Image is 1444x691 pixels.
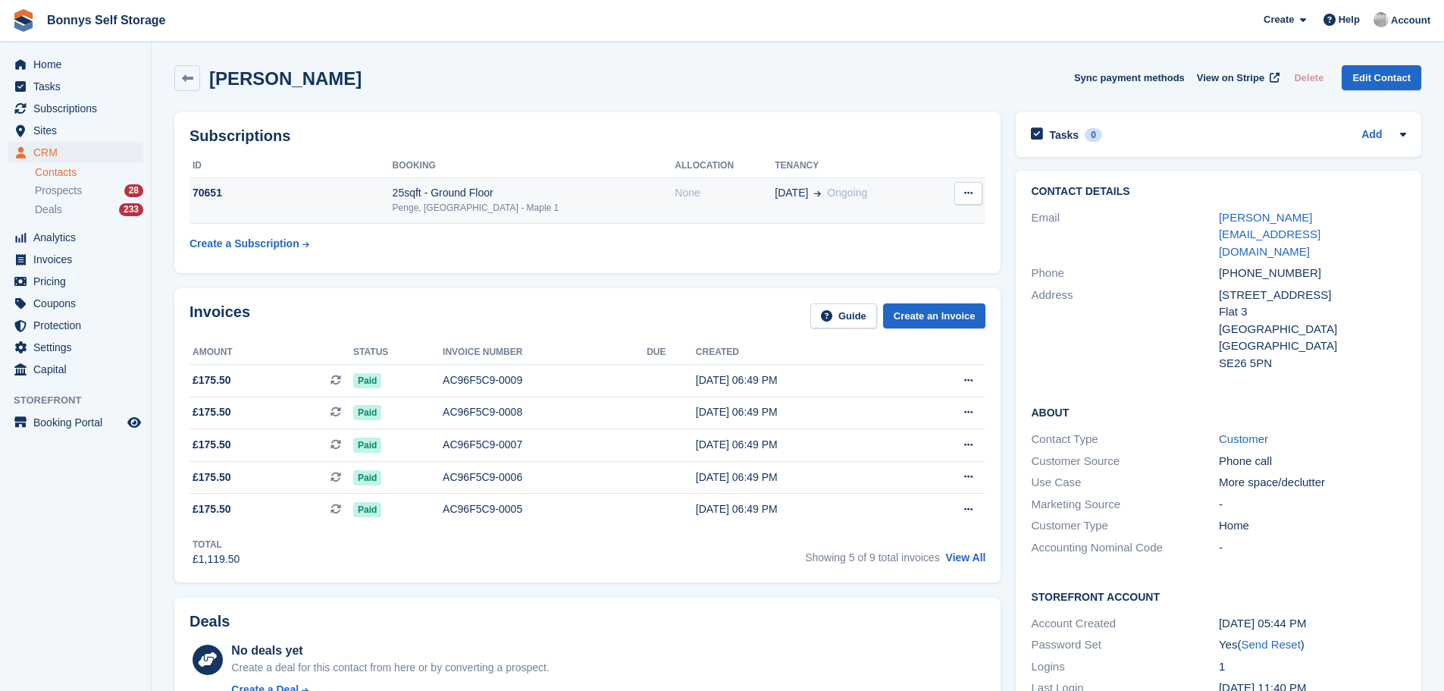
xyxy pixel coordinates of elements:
[696,341,905,365] th: Created
[1219,287,1406,304] div: [STREET_ADDRESS]
[124,184,143,197] div: 28
[33,337,124,358] span: Settings
[675,154,775,178] th: Allocation
[1219,303,1406,321] div: Flat 3
[353,373,381,388] span: Paid
[1339,12,1360,27] span: Help
[675,185,775,201] div: None
[231,660,549,676] div: Create a deal for this contact from here or by converting a prospect.
[190,341,353,365] th: Amount
[119,203,143,216] div: 233
[1219,265,1406,282] div: [PHONE_NUMBER]
[443,341,647,365] th: Invoice number
[190,185,393,201] div: 70651
[696,470,905,485] div: [DATE] 06:49 PM
[193,437,231,453] span: £175.50
[231,642,549,660] div: No deals yet
[1031,209,1218,261] div: Email
[827,187,867,199] span: Ongoing
[1191,65,1283,90] a: View on Stripe
[8,359,143,380] a: menu
[1391,13,1430,28] span: Account
[393,154,675,178] th: Booking
[1219,338,1406,355] div: [GEOGRAPHIC_DATA]
[190,154,393,178] th: ID
[14,393,151,408] span: Storefront
[33,120,124,141] span: Sites
[1241,638,1300,651] a: Send Reset
[1031,265,1218,282] div: Phone
[1219,615,1406,633] div: [DATE] 05:44 PM
[696,404,905,420] div: [DATE] 06:49 PM
[8,271,143,292] a: menu
[33,359,124,380] span: Capital
[1219,636,1406,654] div: Yes
[33,54,124,75] span: Home
[443,470,647,485] div: AC96F5C9-0006
[33,76,124,97] span: Tasks
[1197,71,1264,86] span: View on Stripe
[353,341,443,365] th: Status
[443,501,647,517] div: AC96F5C9-0005
[443,404,647,420] div: AC96F5C9-0008
[393,201,675,215] div: Penge, [GEOGRAPHIC_DATA] - Maple 1
[946,551,986,564] a: View All
[1361,127,1382,144] a: Add
[1264,12,1294,27] span: Create
[1374,12,1389,27] img: James Bonny
[353,470,381,485] span: Paid
[1219,658,1406,676] div: 1
[193,404,231,420] span: £175.50
[193,538,240,551] div: Total
[353,438,381,453] span: Paid
[8,54,143,75] a: menu
[1031,658,1218,676] div: Logins
[1074,65,1185,90] button: Sync payment methods
[33,249,124,270] span: Invoices
[1219,453,1406,470] div: Phone call
[8,315,143,336] a: menu
[8,412,143,433] a: menu
[775,154,932,178] th: Tenancy
[1031,517,1218,535] div: Customer Type
[8,98,143,119] a: menu
[696,501,905,517] div: [DATE] 06:49 PM
[33,293,124,314] span: Coupons
[1288,65,1330,90] button: Delete
[33,271,124,292] span: Pricing
[190,303,250,328] h2: Invoices
[193,470,231,485] span: £175.50
[190,230,309,258] a: Create a Subscription
[8,76,143,97] a: menu
[1219,517,1406,535] div: Home
[1031,589,1406,604] h2: Storefront Account
[393,185,675,201] div: 25sqft - Ground Floor
[190,613,230,630] h2: Deals
[1219,474,1406,492] div: More space/declutter
[33,227,124,248] span: Analytics
[41,8,171,33] a: Bonnys Self Storage
[1237,638,1304,651] span: ( )
[1219,432,1268,445] a: Customer
[8,337,143,358] a: menu
[443,437,647,453] div: AC96F5C9-0007
[8,249,143,270] a: menu
[1031,186,1406,198] h2: Contact Details
[1031,496,1218,514] div: Marketing Source
[647,341,696,365] th: Due
[696,437,905,453] div: [DATE] 06:49 PM
[8,227,143,248] a: menu
[35,184,82,198] span: Prospects
[33,315,124,336] span: Protection
[1049,128,1079,142] h2: Tasks
[33,98,124,119] span: Subscriptions
[33,142,124,163] span: CRM
[1219,211,1320,258] a: [PERSON_NAME][EMAIL_ADDRESS][DOMAIN_NAME]
[353,502,381,517] span: Paid
[33,412,124,433] span: Booking Portal
[810,303,877,328] a: Guide
[805,551,939,564] span: Showing 5 of 9 total invoices
[1031,636,1218,654] div: Password Set
[8,293,143,314] a: menu
[1031,404,1406,419] h2: About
